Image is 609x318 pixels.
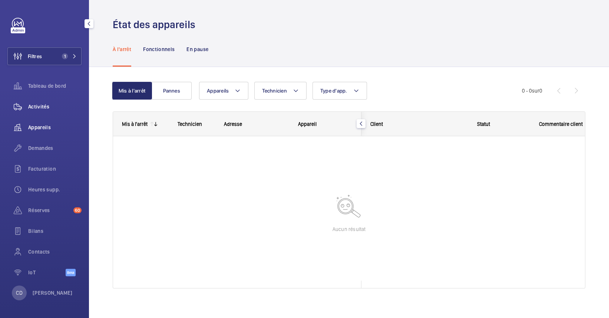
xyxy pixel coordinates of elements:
span: Bilans [28,227,82,235]
span: sur [532,88,539,94]
span: 0 - 0 0 [522,88,542,93]
span: Client [370,121,383,127]
p: CD [16,289,22,297]
span: Filtres [28,53,42,60]
span: Technicien [262,88,287,94]
span: Beta [66,269,76,276]
button: Type d'app. [312,82,367,100]
span: Demandes [28,144,82,152]
span: Tableau de bord [28,82,82,90]
span: Réserves [28,207,70,214]
span: Contacts [28,248,82,255]
span: Facturation [28,165,82,173]
span: IoT [28,269,66,276]
span: Heures supp. [28,186,82,193]
h1: État des appareils [113,18,200,31]
span: Commentaire client [539,121,583,127]
div: Appareil [298,121,353,127]
span: 60 [73,207,82,213]
span: Appareils [207,88,229,94]
span: Statut [477,121,490,127]
span: Adresse [224,121,242,127]
button: Appareils [199,82,248,100]
p: À l'arrêt [113,46,131,53]
button: Filtres1 [7,47,82,65]
span: Activités [28,103,82,110]
p: Fonctionnels [143,46,175,53]
button: Technicien [254,82,307,100]
p: [PERSON_NAME] [33,289,73,297]
span: Appareils [28,124,82,131]
span: Technicien [178,121,202,127]
button: Mis à l'arrêt [112,82,152,100]
div: Mis à l'arrêt [122,121,148,127]
span: 1 [62,53,68,59]
button: Pannes [152,82,192,100]
span: Type d'app. [320,88,347,94]
p: En pause [186,46,208,53]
